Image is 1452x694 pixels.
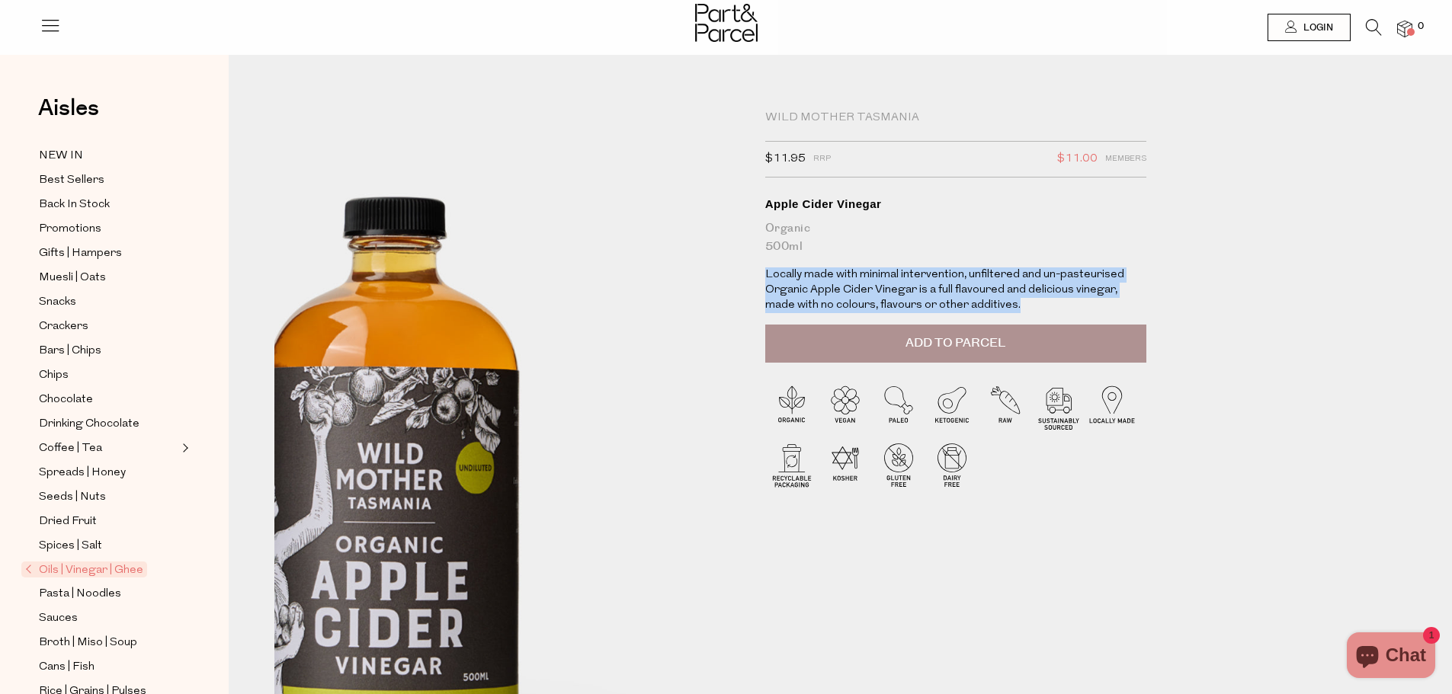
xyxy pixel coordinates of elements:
div: Organic 500ml [765,219,1146,256]
span: Spices | Salt [39,537,102,555]
span: Chocolate [39,391,93,409]
img: P_P-ICONS-Live_Bec_V11_Gluten_Free.svg [872,438,925,491]
span: NEW IN [39,147,83,165]
span: Members [1105,149,1146,169]
div: Wild Mother Tasmania [765,110,1146,126]
a: Chips [39,366,178,385]
span: RRP [813,149,831,169]
span: Seeds | Nuts [39,488,106,507]
a: Sauces [39,609,178,628]
span: Sauces [39,609,78,628]
span: Coffee | Tea [39,440,102,458]
a: Snacks [39,293,178,312]
a: Cans | Fish [39,657,178,676]
a: Crackers [39,317,178,336]
span: 0 [1414,20,1428,34]
span: Dried Fruit [39,513,97,531]
span: Pasta | Noodles [39,585,121,603]
span: Broth | Miso | Soup [39,634,137,652]
a: Login [1268,14,1351,41]
a: Promotions [39,219,178,238]
span: Crackers [39,318,88,336]
a: Gifts | Hampers [39,244,178,263]
img: Part&Parcel [695,4,758,42]
a: Aisles [38,97,99,135]
span: Drinking Chocolate [39,415,139,433]
a: Muesli | Oats [39,268,178,287]
span: Add to Parcel [905,334,1005,352]
span: Back In Stock [39,196,110,214]
span: Bars | Chips [39,342,101,360]
span: Muesli | Oats [39,269,106,287]
a: Coffee | Tea [39,439,178,458]
a: Drinking Chocolate [39,414,178,433]
span: Gifts | Hampers [39,245,122,263]
span: Promotions [39,220,101,238]
a: Dried Fruit [39,512,178,531]
img: P_P-ICONS-Live_Bec_V11_Ketogenic.svg [925,380,979,433]
span: Cans | Fish [39,658,95,676]
a: Bars | Chips [39,341,178,360]
a: Pasta | Noodles [39,584,178,603]
a: Best Sellers [39,171,178,190]
img: P_P-ICONS-Live_Bec_V11_Vegan.svg [819,380,872,433]
img: P_P-ICONS-Live_Bec_V11_Kosher.svg [819,438,872,491]
p: Locally made with minimal intervention, unfiltered and un-pasteurised Organic Apple Cider Vinegar... [765,267,1146,313]
span: Chips [39,366,69,385]
div: Apple Cider Vinegar [765,197,1146,212]
span: Login [1300,21,1333,34]
a: Broth | Miso | Soup [39,633,178,652]
span: Spreads | Honey [39,464,126,482]
a: Seeds | Nuts [39,488,178,507]
img: P_P-ICONS-Live_Bec_V11_Dairy_Free.svg [925,438,979,491]
a: Oils | Vinegar | Ghee [25,561,178,579]
span: Best Sellers [39,171,104,190]
img: P_P-ICONS-Live_Bec_V11_Locally_Made_2.svg [1085,380,1139,433]
inbox-online-store-chat: Shopify online store chat [1342,632,1440,682]
span: $11.95 [765,149,806,169]
a: Chocolate [39,390,178,409]
span: $11.00 [1057,149,1098,169]
a: 0 [1397,21,1412,37]
a: NEW IN [39,146,178,165]
img: P_P-ICONS-Live_Bec_V11_Organic.svg [765,380,819,433]
img: P_P-ICONS-Live_Bec_V11_Raw.svg [979,380,1032,433]
button: Add to Parcel [765,325,1146,363]
img: P_P-ICONS-Live_Bec_V11_Recyclable_Packaging.svg [765,438,819,491]
img: P_P-ICONS-Live_Bec_V11_Paleo.svg [872,380,925,433]
span: Oils | Vinegar | Ghee [21,561,147,577]
a: Spreads | Honey [39,463,178,482]
button: Expand/Collapse Coffee | Tea [178,439,189,457]
a: Back In Stock [39,195,178,214]
a: Spices | Salt [39,536,178,555]
span: Aisles [38,91,99,125]
span: Snacks [39,293,76,312]
img: P_P-ICONS-Live_Bec_V11_Sustainable_Sourced.svg [1032,380,1085,433]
